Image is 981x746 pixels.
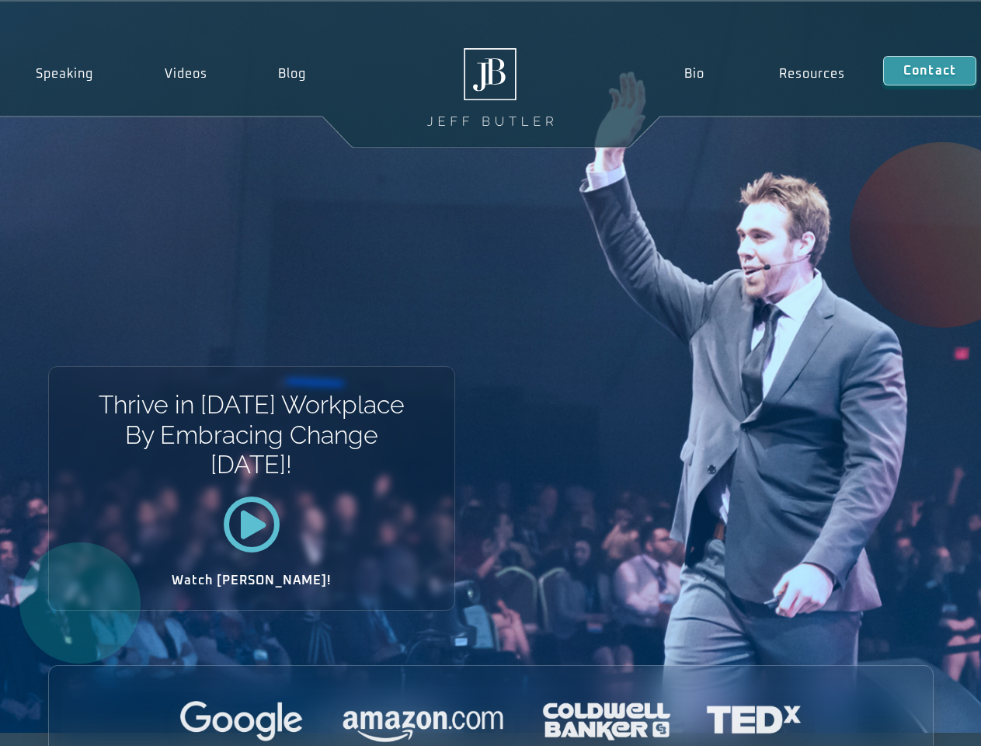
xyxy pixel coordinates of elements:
a: Videos [129,56,243,92]
a: Bio [646,56,742,92]
span: Contact [903,64,956,77]
h1: Thrive in [DATE] Workplace By Embracing Change [DATE]! [97,390,405,479]
a: Contact [883,56,976,85]
a: Resources [742,56,883,92]
nav: Menu [646,56,882,92]
a: Blog [242,56,342,92]
h2: Watch [PERSON_NAME]! [103,574,400,587]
